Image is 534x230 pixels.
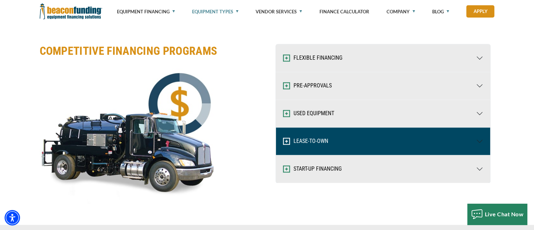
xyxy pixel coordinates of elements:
[283,54,290,61] img: Expand and Collapse Icon
[466,5,494,18] a: Apply
[276,127,490,155] button: LEASE-TO-OWN
[40,63,215,204] img: Pumper Truck
[276,72,490,99] button: PRE-APPROVALS
[283,110,290,117] img: Expand and Collapse Icon
[40,44,263,58] h3: COMPETITIVE FINANCING PROGRAMS
[283,82,290,89] img: Expand and Collapse Icon
[276,100,490,127] button: USED EQUIPMENT
[276,155,490,183] button: START-UP FINANCING
[5,210,20,225] div: Accessibility Menu
[276,44,490,72] button: FLEXIBLE FINANCING
[283,165,290,172] img: Expand and Collapse Icon
[467,204,527,225] button: Live Chat Now
[485,211,524,217] span: Live Chat Now
[283,138,290,145] img: Expand and Collapse Icon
